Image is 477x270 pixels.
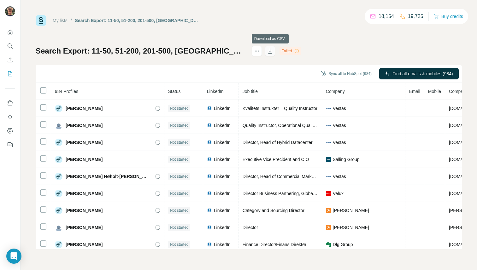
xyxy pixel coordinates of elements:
button: My lists [5,68,15,79]
button: Use Surfe on LinkedIn [5,97,15,109]
span: Company [326,89,345,94]
img: Avatar [55,224,62,231]
img: company-logo [326,225,331,230]
img: LinkedIn logo [207,242,212,247]
span: Director Business Partnering, Global Logistics & Accessories [243,191,362,196]
span: Not started [170,123,189,128]
span: Vestas [333,105,346,112]
span: LinkedIn [214,139,231,146]
span: Director, Head of Hybrid Datacenter [243,140,313,145]
button: Sync all to HubSpot (984) [316,69,376,78]
div: Search Export: 11-50, 51-200, 201-500, [GEOGRAPHIC_DATA], it-chef, it manager, Chief Information ... [75,17,200,24]
img: LinkedIn logo [207,123,212,128]
span: Quality Instructor, Operational Quality & TS Support [243,123,344,128]
button: actions [252,46,262,56]
div: Failed [280,47,301,55]
span: Find all emails & mobiles (984) [392,71,453,77]
li: / [71,17,72,24]
span: LinkedIn [214,207,231,214]
span: Finance Director/Finans Direktør [243,242,306,247]
span: Email [409,89,420,94]
img: Avatar [55,241,62,248]
img: LinkedIn logo [207,208,212,213]
span: Executive Vice Precident and CIO [243,157,309,162]
img: company-logo [326,140,331,145]
span: Not started [170,208,189,213]
span: [PERSON_NAME] [66,105,103,112]
img: company-logo [326,157,331,162]
span: LinkedIn [214,156,231,163]
span: [PERSON_NAME] [66,122,103,129]
span: LinkedIn [214,173,231,180]
div: Open Intercom Messenger [6,249,21,264]
span: Job title [243,89,258,94]
span: Not started [170,106,189,111]
img: LinkedIn logo [207,191,212,196]
span: Vestas [333,173,346,180]
img: Surfe Logo [36,15,46,26]
img: Avatar [55,156,62,163]
span: Status [168,89,181,94]
img: company-logo [326,208,331,213]
button: Enrich CSV [5,54,15,66]
span: LinkedIn [214,190,231,197]
span: [PERSON_NAME] [66,207,103,214]
img: company-logo [326,123,331,128]
p: 19,725 [408,13,423,20]
span: Not started [170,242,189,247]
img: LinkedIn logo [207,140,212,145]
img: Avatar [55,105,62,112]
span: Salling Group [333,156,360,163]
span: LinkedIn [214,122,231,129]
span: Not started [170,174,189,179]
span: LinkedIn [214,241,231,248]
img: Avatar [55,173,62,180]
span: Category and Sourcing Director [243,208,304,213]
button: Use Surfe API [5,111,15,123]
span: Vestas [333,122,346,129]
img: Avatar [55,122,62,129]
button: Find all emails & mobiles (984) [379,68,459,79]
img: LinkedIn logo [207,174,212,179]
h1: Search Export: 11-50, 51-200, 201-500, [GEOGRAPHIC_DATA], it-chef, it manager, Chief Information ... [36,46,246,56]
img: LinkedIn logo [207,106,212,111]
span: Kvalitets Instruktør – Quality Instructor [243,106,317,111]
span: [PERSON_NAME] [66,139,103,146]
span: Vestas [333,139,346,146]
img: company-logo [326,106,331,111]
button: Search [5,40,15,52]
span: Director, Head of Commercial Marketing [243,174,321,179]
span: [PERSON_NAME] [66,156,103,163]
img: company-logo [326,174,331,179]
img: Avatar [55,207,62,214]
img: Avatar [55,190,62,197]
img: LinkedIn logo [207,225,212,230]
span: Not started [170,157,189,162]
img: Avatar [5,6,15,16]
span: LinkedIn [214,224,231,231]
img: LinkedIn logo [207,157,212,162]
button: Feedback [5,139,15,150]
button: Quick start [5,26,15,38]
button: Buy credits [434,12,463,21]
span: 984 Profiles [55,89,78,94]
span: Not started [170,225,189,230]
span: LinkedIn [214,105,231,112]
span: [PERSON_NAME] [66,241,103,248]
span: [PERSON_NAME] [333,207,369,214]
span: [PERSON_NAME] [66,190,103,197]
span: Mobile [428,89,441,94]
span: Not started [170,140,189,145]
button: Dashboard [5,125,15,136]
span: [PERSON_NAME] [66,224,103,231]
span: Not started [170,191,189,196]
img: company-logo [326,242,331,247]
img: Avatar [55,139,62,146]
span: LinkedIn [207,89,224,94]
span: [PERSON_NAME] [333,224,369,231]
span: Director [243,225,258,230]
span: Velux [333,190,344,197]
p: 18,154 [379,13,394,20]
span: Dlg Group [333,241,353,248]
img: company-logo [326,191,331,196]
